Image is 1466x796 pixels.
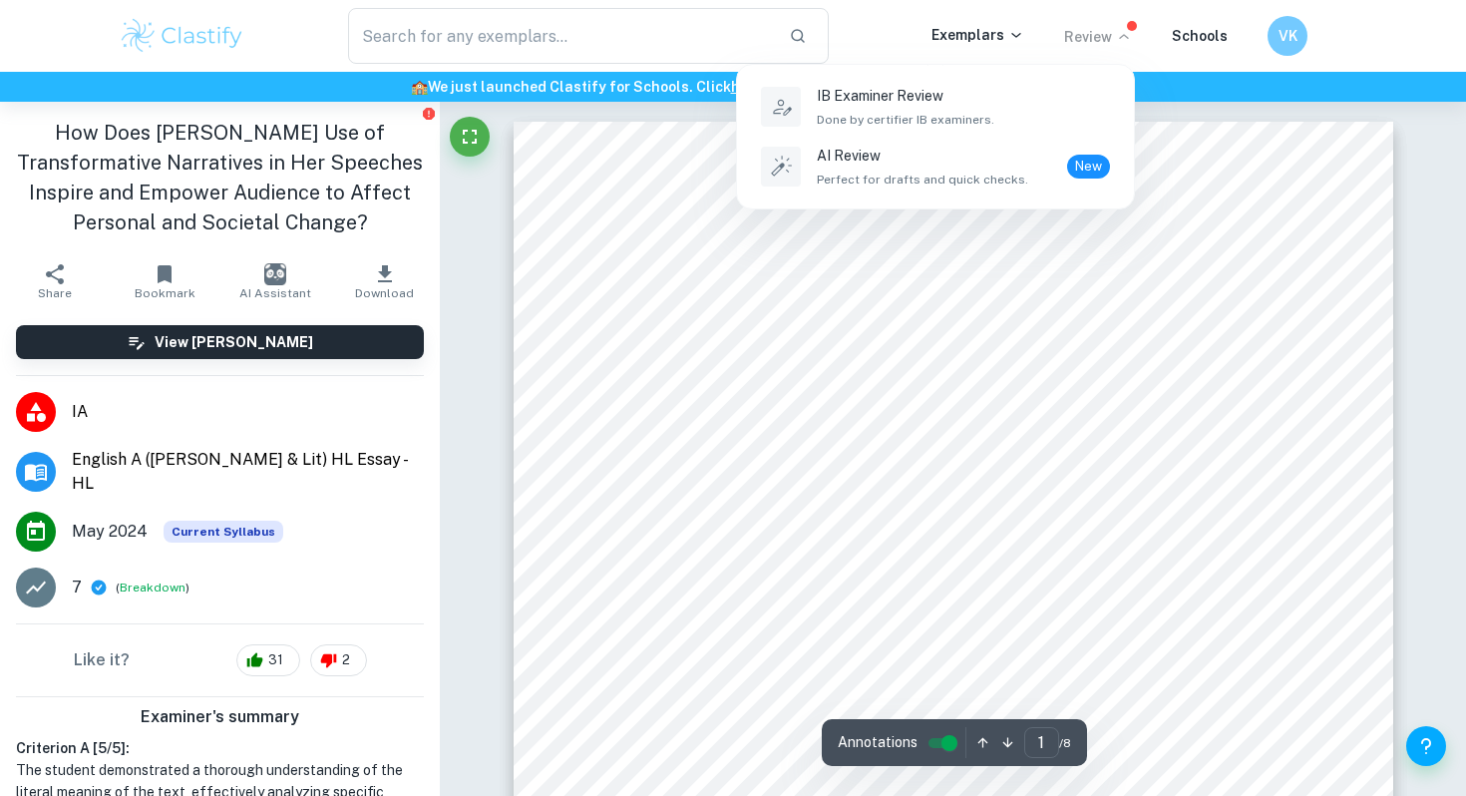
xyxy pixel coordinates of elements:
span: Done by certifier IB examiners. [817,111,994,129]
a: AI ReviewPerfect for drafts and quick checks.New [757,141,1114,193]
p: IB Examiner Review [817,85,994,107]
p: AI Review [817,145,1028,167]
span: Perfect for drafts and quick checks. [817,171,1028,189]
span: New [1067,157,1110,177]
a: IB Examiner ReviewDone by certifier IB examiners. [757,81,1114,133]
